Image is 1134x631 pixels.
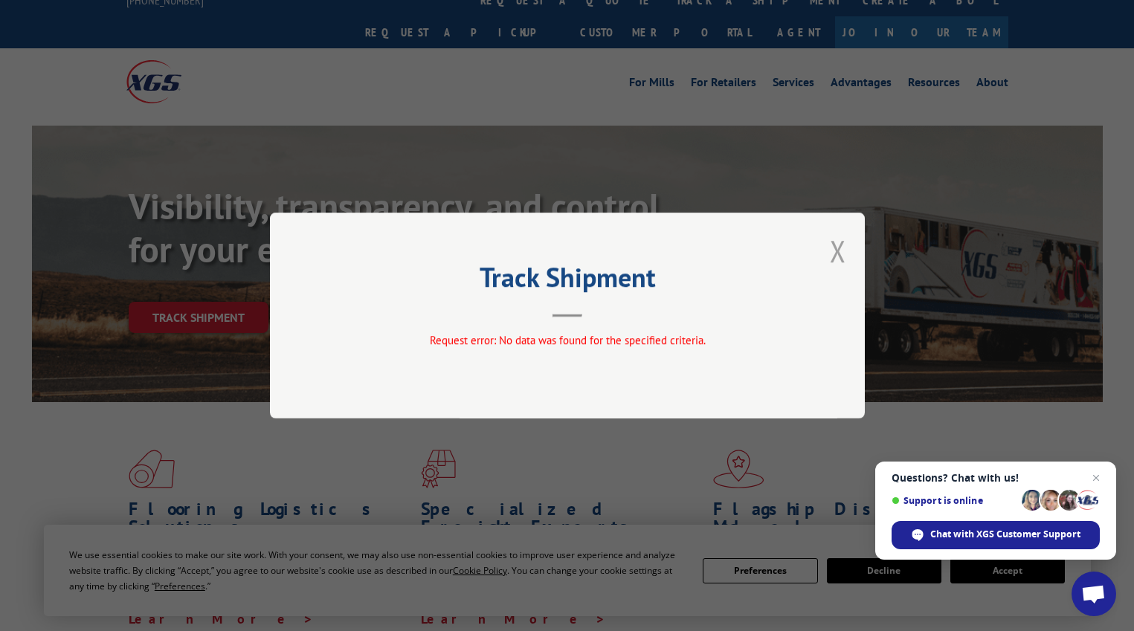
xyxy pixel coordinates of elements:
span: Close chat [1087,469,1105,487]
div: Chat with XGS Customer Support [892,521,1100,549]
button: Close modal [830,231,846,271]
div: Open chat [1072,572,1116,616]
h2: Track Shipment [344,267,790,295]
span: Questions? Chat with us! [892,472,1100,484]
span: Chat with XGS Customer Support [930,528,1080,541]
span: Support is online [892,495,1017,506]
span: Request error: No data was found for the specified criteria. [429,333,705,347]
